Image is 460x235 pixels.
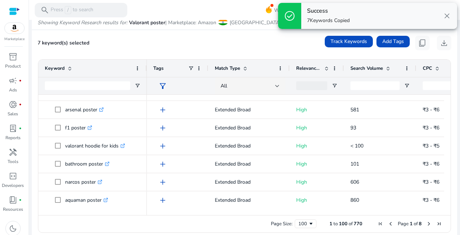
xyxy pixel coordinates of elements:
[215,65,240,72] span: Match Type
[65,102,104,117] p: arsenal poster
[158,142,167,150] span: add
[350,197,359,204] span: 860
[215,175,283,189] p: Extended Broad
[51,6,93,14] p: Press to search
[38,19,127,26] i: Showing Keyword Research results for:
[9,87,17,93] p: Ads
[4,37,25,42] p: Marketplace
[158,160,167,168] span: add
[443,12,451,20] span: close
[158,124,167,132] span: add
[350,88,359,95] span: 903
[350,124,356,131] span: 93
[350,179,359,185] span: 606
[2,182,24,189] p: Developers
[307,8,350,14] h4: Success
[410,221,413,227] span: 1
[350,81,400,90] input: Search Volume Filter Input
[19,103,22,106] span: fiber_manual_record
[65,175,102,189] p: narcos poster
[158,196,167,205] span: add
[350,161,359,167] span: 101
[423,179,439,185] span: ₹3 - ₹6
[45,81,130,90] input: Keyword Filter Input
[38,39,89,46] span: 7 keyword(s) selected
[9,172,17,180] span: code_blocks
[65,157,110,171] p: bathroom poster
[349,221,353,227] span: of
[165,19,216,26] span: | Marketplace: Amazon
[153,65,163,72] span: Tags
[5,63,21,69] p: Product
[9,76,17,85] span: campaign
[19,198,22,201] span: fiber_manual_record
[271,221,293,227] div: Page Size:
[414,221,418,227] span: of
[378,221,383,227] div: First Page
[19,79,22,82] span: fiber_manual_record
[8,111,18,117] p: Sales
[423,65,432,72] span: CPC
[350,142,363,149] span: < 100
[436,221,442,227] div: Last Page
[376,36,410,47] button: Add Tags
[382,38,404,45] span: Add Tags
[296,102,337,117] p: High
[296,120,337,135] p: High
[158,106,167,114] span: add
[215,102,283,117] p: Extended Broad
[230,19,281,26] span: [GEOGRAPHIC_DATA]
[296,175,337,189] p: High
[418,39,427,47] span: content_copy
[221,82,227,89] span: All
[354,221,362,227] span: 770
[65,120,92,135] p: f1 poster
[215,157,283,171] p: Extended Broad
[331,38,367,45] span: Track Keywords
[158,178,167,187] span: add
[215,193,283,208] p: Extended Broad
[329,221,332,227] span: 1
[3,206,23,213] p: Resources
[274,4,302,17] span: What's New
[423,161,439,167] span: ₹3 - ₹6
[129,19,165,26] span: Valorant poster
[9,148,17,157] span: handyman
[65,6,71,14] span: /
[158,82,167,90] span: filter_alt
[65,193,108,208] p: aquaman poster
[426,221,432,227] div: Next Page
[9,124,17,133] span: lab_profile
[45,65,65,72] span: Keyword
[419,221,422,227] span: 8
[332,83,337,89] button: Open Filter Menu
[423,106,439,113] span: ₹3 - ₹6
[65,138,125,153] p: valorant hoodie for kids
[307,17,350,24] p: Keywords Copied
[296,157,337,171] p: High
[215,120,283,135] p: Extended Broad
[307,17,310,24] span: 7
[5,23,24,34] img: amazon.svg
[339,221,348,227] span: 100
[41,6,49,14] span: search
[423,124,439,131] span: ₹3 - ₹6
[9,52,17,61] span: inventory_2
[325,36,373,47] button: Track Keywords
[9,196,17,204] span: book_4
[158,87,167,96] span: add
[19,127,22,130] span: fiber_manual_record
[5,134,21,141] p: Reports
[296,65,321,72] span: Relevance Score
[423,142,439,149] span: ₹3 - ₹5
[135,83,140,89] button: Open Filter Menu
[9,100,17,109] span: donut_small
[437,36,451,50] button: download
[215,138,283,153] p: Extended Broad
[404,83,410,89] button: Open Filter Menu
[398,221,409,227] span: Page
[296,193,337,208] p: High
[423,197,439,204] span: ₹3 - ₹6
[8,158,18,165] p: Tools
[350,65,383,72] span: Search Volume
